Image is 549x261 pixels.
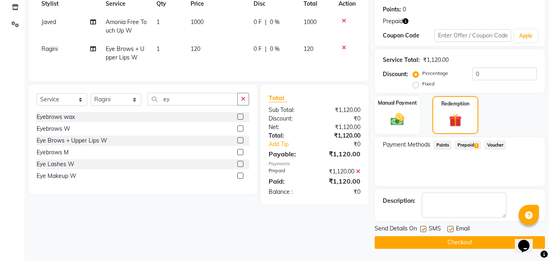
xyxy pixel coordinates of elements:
span: 0 % [270,18,280,26]
input: Enter Offer / Coupon Code [434,29,511,42]
div: Payable: [263,149,315,159]
span: 1000 [191,18,204,26]
span: 0 F [254,18,262,26]
div: ₹0 [315,188,367,196]
a: Add Tip [263,140,323,149]
span: Email [456,224,470,235]
div: ₹1,120.00 [423,56,449,64]
div: Eyebrows wax [37,113,75,121]
span: 1 [156,18,160,26]
span: Javed [41,18,56,26]
span: Total [269,94,287,102]
div: Balance : [263,188,315,196]
div: ₹1,120.00 [315,176,367,186]
div: Eyebrows W [37,125,70,133]
span: Prepaid [383,17,403,26]
div: ₹0 [315,114,367,123]
div: Coupon Code [383,31,434,40]
button: Apply [514,30,538,42]
input: Search or Scan [148,93,238,105]
span: Prepaid [455,140,481,150]
span: 0 F [254,45,262,53]
div: Discount: [383,70,408,79]
span: | [265,18,267,26]
span: 1 [474,143,479,148]
span: 1000 [304,18,317,26]
span: Points [434,140,451,150]
span: Voucher [484,140,506,150]
span: Payment Methods [383,140,430,149]
span: | [265,45,267,53]
img: _cash.svg [386,112,408,127]
div: ₹1,120.00 [315,149,367,159]
span: Ragini [41,45,58,53]
div: Total: [263,132,315,140]
span: SMS [429,224,441,235]
div: Service Total: [383,56,420,64]
div: ₹0 [323,140,367,149]
div: Sub Total: [263,106,315,114]
div: Eyebrows M [37,148,69,157]
span: Eye Brows + Upper Lips W [106,45,144,61]
div: Prepaid [263,167,315,176]
div: Description: [383,197,415,205]
div: Points: [383,5,401,14]
iframe: chat widget [515,228,541,253]
span: 120 [191,45,200,53]
label: Redemption [441,100,469,107]
label: Manual Payment [378,99,417,107]
div: Discount: [263,114,315,123]
label: Percentage [422,70,448,77]
div: Net: [263,123,315,132]
span: 1 [156,45,160,53]
span: Amonia Free Touch Up W [106,18,147,34]
div: ₹1,120.00 [315,167,367,176]
label: Fixed [422,80,434,88]
div: Eye Lashes W [37,160,74,169]
div: 0 [403,5,406,14]
span: 120 [304,45,313,53]
div: ₹1,120.00 [315,123,367,132]
button: Checkout [375,236,545,249]
span: 0 % [270,45,280,53]
div: Eye Brows + Upper Lips W [37,136,107,145]
div: Payments [269,160,360,167]
img: _gift.svg [445,112,466,128]
div: ₹1,120.00 [315,106,367,114]
div: Eye Makeup W [37,172,76,180]
div: ₹1,120.00 [315,132,367,140]
div: Paid: [263,176,315,186]
span: Send Details On [375,224,417,235]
